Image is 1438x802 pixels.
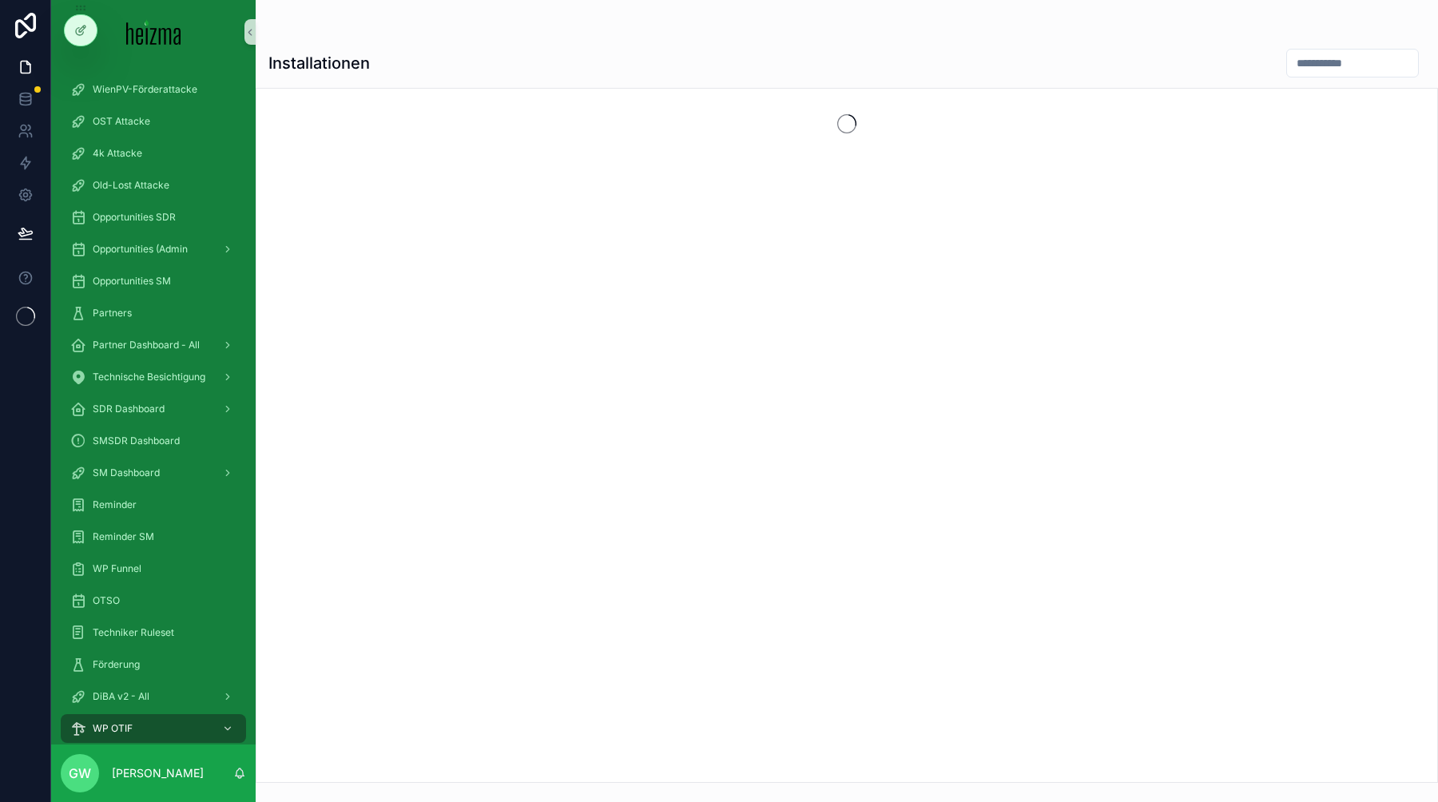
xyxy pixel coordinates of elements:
span: Reminder [93,498,137,511]
a: Reminder SM [61,522,246,551]
div: scrollable content [51,64,256,744]
span: Old-Lost Attacke [93,179,169,192]
a: Old-Lost Attacke [61,171,246,200]
span: Partner Dashboard - All [93,339,200,351]
a: Opportunities SM [61,267,246,296]
span: GW [69,764,91,783]
a: Techniker Ruleset [61,618,246,647]
a: OTSO [61,586,246,615]
p: [PERSON_NAME] [112,765,204,781]
span: Opportunities SM [93,275,171,288]
span: Reminder SM [93,530,154,543]
a: Reminder [61,490,246,519]
span: WienPV-Förderattacke [93,83,197,96]
a: Partners [61,299,246,328]
span: SM Dashboard [93,467,160,479]
a: OST Attacke [61,107,246,136]
a: DiBA v2 - All [61,682,246,711]
span: 4k Attacke [93,147,142,160]
h1: Installationen [268,52,370,74]
span: DiBA v2 - All [93,690,149,703]
a: SM Dashboard [61,459,246,487]
span: SDR Dashboard [93,403,165,415]
span: Opportunities (Admin [93,243,188,256]
span: Technische Besichtigung [93,371,205,383]
a: Partner Dashboard - All [61,331,246,359]
span: WP Funnel [93,562,141,575]
img: App logo [126,19,181,45]
span: SMSDR Dashboard [93,435,180,447]
a: Förderung [61,650,246,679]
span: Förderung [93,658,140,671]
span: WP OTIF [93,722,133,735]
span: OTSO [93,594,120,607]
a: SMSDR Dashboard [61,427,246,455]
a: WP Funnel [61,554,246,583]
a: WienPV-Förderattacke [61,75,246,104]
a: 4k Attacke [61,139,246,168]
a: Technische Besichtigung [61,363,246,391]
a: SDR Dashboard [61,395,246,423]
a: Opportunities (Admin [61,235,246,264]
span: Techniker Ruleset [93,626,174,639]
a: WP OTIF [61,714,246,743]
span: OST Attacke [93,115,150,128]
a: Opportunities SDR [61,203,246,232]
span: Opportunities SDR [93,211,176,224]
span: Partners [93,307,132,320]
